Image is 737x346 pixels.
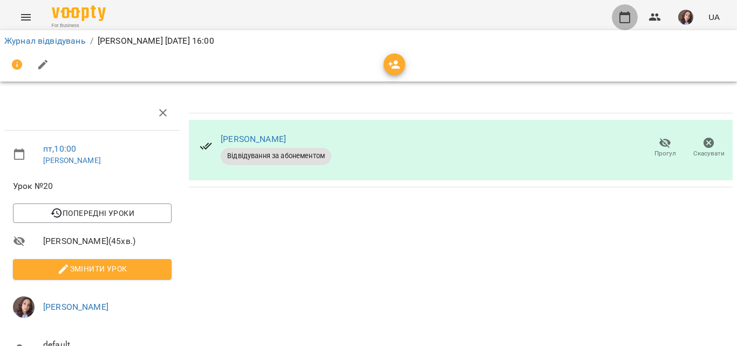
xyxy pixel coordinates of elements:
button: Змінити урок [13,259,172,279]
button: UA [704,7,724,27]
span: Прогул [654,149,676,158]
a: Журнал відвідувань [4,36,86,46]
a: пт , 10:00 [43,144,76,154]
span: Урок №20 [13,180,172,193]
span: Змінити урок [22,262,163,275]
span: Скасувати [693,149,725,158]
button: Menu [13,4,39,30]
img: Voopty Logo [52,5,106,21]
button: Попередні уроки [13,203,172,223]
span: Відвідування за абонементом [221,151,331,161]
nav: breadcrumb [4,35,733,48]
a: [PERSON_NAME] [43,302,108,312]
span: Попередні уроки [22,207,163,220]
img: 8e6d9769290247367f0f90eeedd3a5ee.jpg [678,10,693,25]
button: Прогул [643,133,687,163]
button: Скасувати [687,133,731,163]
a: [PERSON_NAME] [43,156,101,165]
span: UA [708,11,720,23]
li: / [90,35,93,48]
span: For Business [52,22,106,29]
a: [PERSON_NAME] [221,134,286,144]
img: 8e6d9769290247367f0f90eeedd3a5ee.jpg [13,296,35,318]
span: [PERSON_NAME] ( 45 хв. ) [43,235,172,248]
p: [PERSON_NAME] [DATE] 16:00 [98,35,214,48]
